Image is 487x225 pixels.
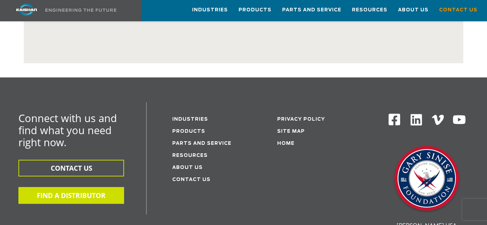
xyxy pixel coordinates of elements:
span: Industries [192,6,228,14]
a: Privacy Policy [277,117,325,122]
a: Industries [192,0,228,20]
img: Youtube [452,113,466,127]
a: Resources [172,153,208,158]
a: Contact Us [439,0,477,20]
span: Products [239,6,272,14]
img: Gary Sinise Foundation [391,144,462,215]
a: About Us [172,165,203,170]
img: Facebook [388,113,401,126]
a: About Us [398,0,429,20]
a: Resources [352,0,387,20]
img: Linkedin [409,113,423,127]
a: Site Map [277,129,305,134]
img: Vimeo [432,115,444,125]
a: Parts and service [172,141,231,146]
button: FIND A DISTRIBUTOR [18,187,124,204]
span: Parts and Service [282,6,341,14]
span: Contact Us [439,6,477,14]
a: Industries [172,117,208,122]
a: Products [172,129,205,134]
span: About Us [398,6,429,14]
a: Contact Us [172,177,211,182]
a: Parts and Service [282,0,341,20]
a: Home [277,141,295,146]
span: Connect with us and find what you need right now. [18,111,117,149]
img: Engineering the future [45,9,116,12]
span: Resources [352,6,387,14]
button: CONTACT US [18,160,124,176]
a: Products [239,0,272,20]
